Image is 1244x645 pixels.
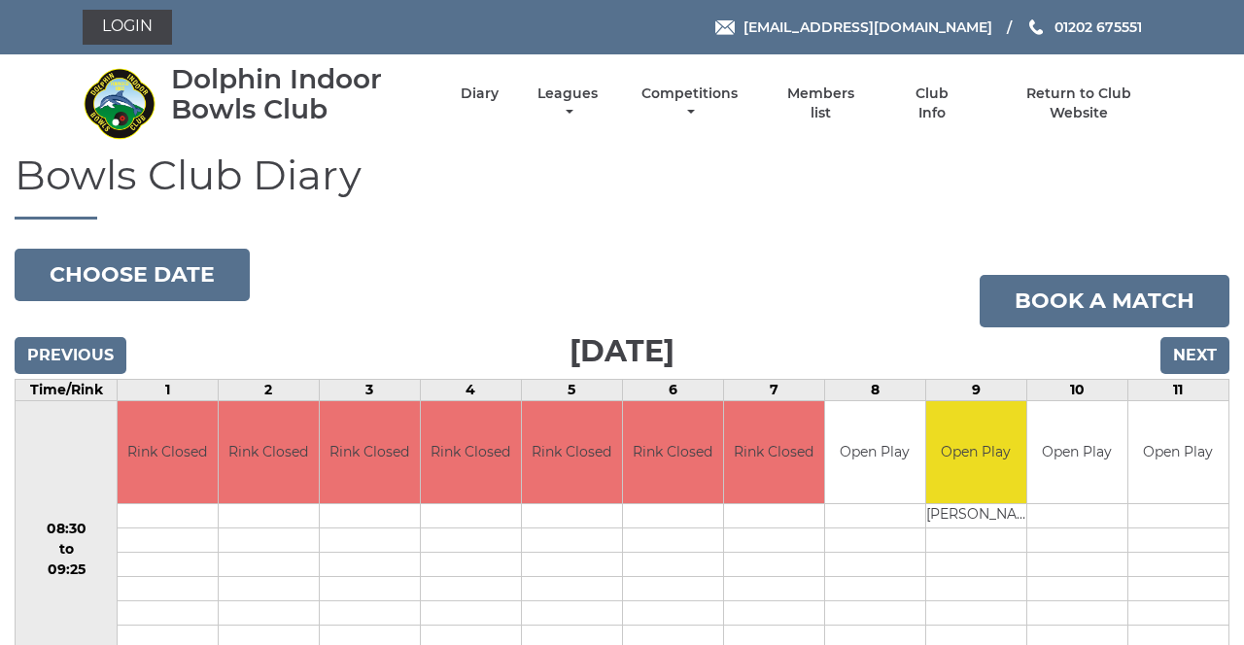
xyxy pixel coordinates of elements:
img: Dolphin Indoor Bowls Club [83,67,155,140]
a: Club Info [900,85,963,122]
td: Open Play [825,401,925,503]
input: Previous [15,337,126,374]
span: [EMAIL_ADDRESS][DOMAIN_NAME] [743,18,992,36]
td: Rink Closed [219,401,319,503]
td: 3 [319,380,420,401]
td: Rink Closed [320,401,420,503]
span: 01202 675551 [1054,18,1142,36]
a: Return to Club Website [997,85,1161,122]
td: 1 [118,380,219,401]
td: Open Play [1128,401,1228,503]
img: Phone us [1029,19,1043,35]
h1: Bowls Club Diary [15,153,1229,220]
td: Rink Closed [623,401,723,503]
td: Rink Closed [724,401,824,503]
input: Next [1160,337,1229,374]
td: Rink Closed [118,401,218,503]
button: Choose date [15,249,250,301]
div: Dolphin Indoor Bowls Club [171,64,427,124]
td: 8 [824,380,925,401]
td: 2 [218,380,319,401]
td: [PERSON_NAME] [926,503,1026,527]
td: 4 [420,380,521,401]
a: Phone us 01202 675551 [1026,17,1142,38]
td: Rink Closed [522,401,622,503]
td: 6 [622,380,723,401]
td: 5 [521,380,622,401]
td: Open Play [1027,401,1127,503]
a: Leagues [533,85,603,122]
td: 9 [925,380,1026,401]
td: 10 [1026,380,1127,401]
a: Competitions [637,85,743,122]
td: Rink Closed [421,401,521,503]
a: Diary [461,85,499,103]
a: Login [83,10,172,45]
img: Email [715,20,735,35]
td: Open Play [926,401,1026,503]
a: Email [EMAIL_ADDRESS][DOMAIN_NAME] [715,17,992,38]
td: 7 [723,380,824,401]
td: 11 [1127,380,1228,401]
a: Book a match [980,275,1229,327]
td: Time/Rink [16,380,118,401]
a: Members list [777,85,866,122]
